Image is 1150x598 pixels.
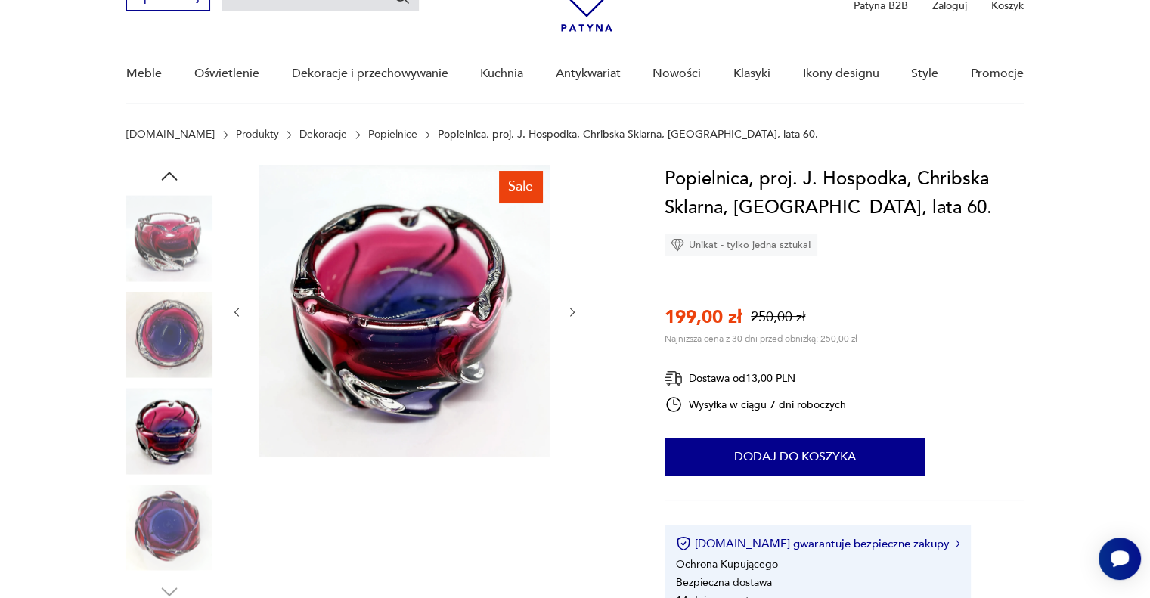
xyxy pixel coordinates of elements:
li: Bezpieczna dostawa [676,575,772,590]
a: Ikony designu [802,45,879,103]
iframe: Smartsupp widget button [1099,538,1141,580]
a: Kuchnia [480,45,523,103]
p: 199,00 zł [665,305,742,330]
a: Style [911,45,938,103]
a: Dekoracje i przechowywanie [291,45,448,103]
a: Klasyki [733,45,770,103]
a: Popielnice [368,129,417,141]
div: Wysyłka w ciągu 7 dni roboczych [665,395,846,414]
a: Antykwariat [556,45,621,103]
a: [DOMAIN_NAME] [126,129,215,141]
div: Sale [499,171,542,203]
p: 250,00 zł [751,308,805,327]
button: Dodaj do koszyka [665,438,925,476]
a: Produkty [236,129,279,141]
img: Zdjęcie produktu Popielnica, proj. J. Hospodka, Chribska Sklarna, Czechosłowacja, lata 60. [126,292,212,378]
img: Zdjęcie produktu Popielnica, proj. J. Hospodka, Chribska Sklarna, Czechosłowacja, lata 60. [259,165,550,457]
a: Meble [126,45,162,103]
img: Ikona certyfikatu [676,536,691,551]
img: Zdjęcie produktu Popielnica, proj. J. Hospodka, Chribska Sklarna, Czechosłowacja, lata 60. [126,388,212,474]
div: Unikat - tylko jedna sztuka! [665,234,817,256]
img: Ikona diamentu [671,238,684,252]
img: Ikona strzałki w prawo [956,540,960,547]
img: Ikona dostawy [665,369,683,388]
img: Zdjęcie produktu Popielnica, proj. J. Hospodka, Chribska Sklarna, Czechosłowacja, lata 60. [126,195,212,281]
button: [DOMAIN_NAME] gwarantuje bezpieczne zakupy [676,536,959,551]
p: Popielnica, proj. J. Hospodka, Chribska Sklarna, [GEOGRAPHIC_DATA], lata 60. [438,129,818,141]
h1: Popielnica, proj. J. Hospodka, Chribska Sklarna, [GEOGRAPHIC_DATA], lata 60. [665,165,1024,222]
a: Dekoracje [299,129,347,141]
p: Najniższa cena z 30 dni przed obniżką: 250,00 zł [665,333,857,345]
a: Promocje [971,45,1024,103]
a: Oświetlenie [194,45,259,103]
img: Zdjęcie produktu Popielnica, proj. J. Hospodka, Chribska Sklarna, Czechosłowacja, lata 60. [126,485,212,571]
a: Nowości [652,45,701,103]
div: Dostawa od 13,00 PLN [665,369,846,388]
li: Ochrona Kupującego [676,557,778,572]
